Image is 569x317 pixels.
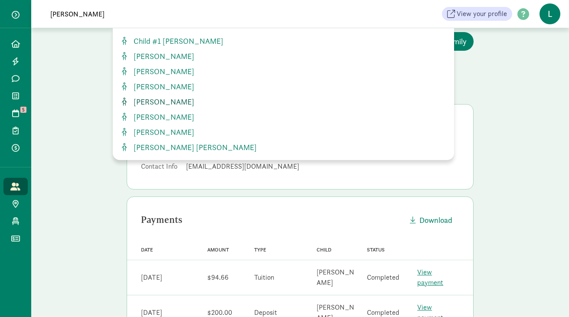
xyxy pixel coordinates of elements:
span: [PERSON_NAME] [130,51,194,61]
span: Date [141,247,153,253]
span: L [540,3,560,24]
span: [PERSON_NAME] [130,66,194,76]
button: Download [403,211,459,229]
a: [PERSON_NAME] [120,50,447,62]
span: View your profile [457,9,507,19]
span: Status [367,247,385,253]
div: [DATE] [141,272,162,283]
dt: Contact Info [141,161,179,175]
a: [PERSON_NAME] [PERSON_NAME] [120,141,447,153]
div: $94.66 [207,272,229,283]
div: Completed [367,272,399,283]
a: View payment [417,268,443,287]
span: [PERSON_NAME] [130,97,194,107]
a: [PERSON_NAME] [120,126,447,138]
span: 5 [20,107,26,113]
iframe: Chat Widget [526,275,569,317]
a: View your profile [442,7,512,21]
span: Type [254,247,266,253]
div: Payments [141,213,403,227]
div: [PERSON_NAME] [317,267,356,288]
span: [PERSON_NAME] [130,112,194,122]
span: Child [317,247,331,253]
a: Child #1 [PERSON_NAME] [120,35,447,47]
a: [PERSON_NAME] [120,81,447,92]
span: Amount [207,247,229,253]
span: Child #1 [PERSON_NAME] [130,36,223,46]
span: [PERSON_NAME] [PERSON_NAME] [130,142,257,152]
input: Search for a family, child or location [45,5,288,23]
span: Download [419,214,452,226]
a: [PERSON_NAME] [120,96,447,108]
span: [PERSON_NAME] [130,127,194,137]
div: Tuition [254,272,274,283]
a: [PERSON_NAME] [120,65,447,77]
div: [EMAIL_ADDRESS][DOMAIN_NAME] [186,161,459,172]
a: [PERSON_NAME] [120,111,447,123]
span: [PERSON_NAME] [130,82,194,92]
a: 5 [3,105,28,122]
